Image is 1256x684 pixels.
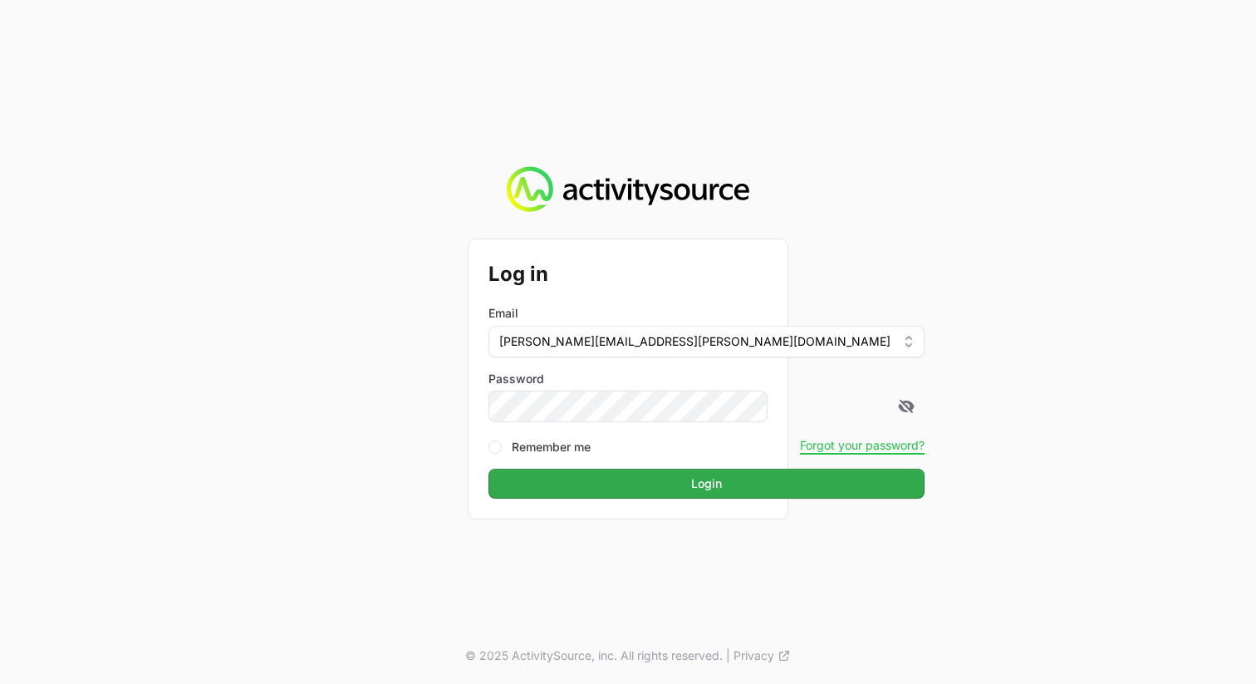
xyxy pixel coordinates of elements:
[499,333,890,350] span: [PERSON_NAME][EMAIL_ADDRESS][PERSON_NAME][DOMAIN_NAME]
[507,166,748,213] img: Activity Source
[800,438,925,453] button: Forgot your password?
[488,259,925,289] h2: Log in
[726,647,730,664] span: |
[488,305,518,322] label: Email
[465,647,723,664] p: © 2025 ActivitySource, inc. All rights reserved.
[488,371,925,387] label: Password
[733,647,791,664] a: Privacy
[512,439,591,455] label: Remember me
[498,474,915,494] span: Login
[488,326,925,357] button: [PERSON_NAME][EMAIL_ADDRESS][PERSON_NAME][DOMAIN_NAME]
[488,469,925,499] button: Login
